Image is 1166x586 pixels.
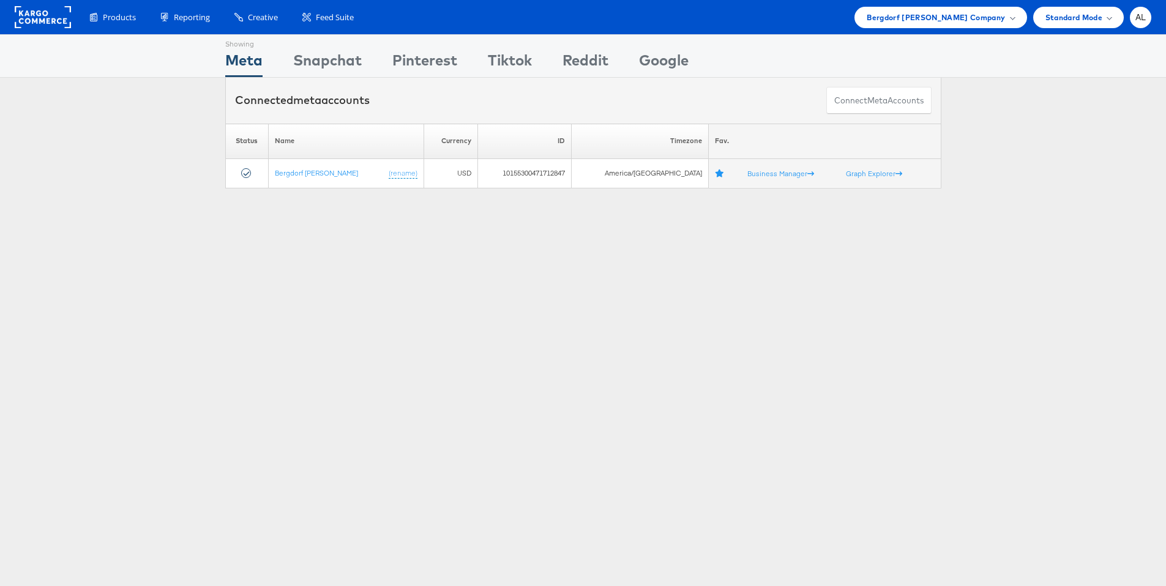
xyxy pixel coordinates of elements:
th: Currency [424,124,477,158]
div: Tiktok [488,50,532,77]
a: Graph Explorer [846,168,902,177]
div: Meta [225,50,263,77]
div: Reddit [562,50,608,77]
span: Standard Mode [1045,11,1102,24]
td: USD [424,158,477,188]
div: Connected accounts [235,92,370,108]
th: Name [269,124,424,158]
span: AL [1135,13,1146,21]
span: Bergdorf [PERSON_NAME] Company [867,11,1005,24]
a: Business Manager [747,168,814,177]
div: Snapchat [293,50,362,77]
td: America/[GEOGRAPHIC_DATA] [571,158,708,188]
span: Creative [248,12,278,23]
span: meta [293,93,321,107]
div: Google [639,50,689,77]
div: Pinterest [392,50,457,77]
th: ID [477,124,571,158]
div: Showing [225,35,263,50]
span: Products [103,12,136,23]
th: Status [225,124,269,158]
span: Reporting [174,12,210,23]
span: meta [867,95,888,106]
th: Timezone [571,124,708,158]
a: (rename) [389,168,417,178]
td: 10155300471712847 [477,158,571,188]
span: Feed Suite [316,12,354,23]
a: Bergdorf [PERSON_NAME] [275,168,358,177]
button: ConnectmetaAccounts [826,87,932,114]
